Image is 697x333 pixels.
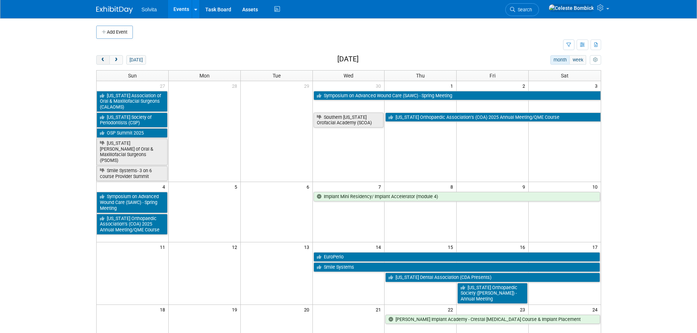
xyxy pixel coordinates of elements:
[447,305,456,314] span: 22
[550,55,570,65] button: month
[97,166,168,181] a: Smile Systems- 3 on 6 course Provider Summit
[515,7,532,12] span: Search
[592,305,601,314] span: 24
[519,305,528,314] span: 23
[306,182,312,191] span: 6
[303,242,312,251] span: 13
[450,182,456,191] span: 8
[522,182,528,191] span: 9
[450,81,456,90] span: 1
[590,55,601,65] button: myCustomButton
[314,192,600,201] a: Implant Mini Residency/ Implant Accelerator (module 4)
[592,242,601,251] span: 17
[548,4,594,12] img: Celeste Bombick
[519,242,528,251] span: 16
[142,7,157,12] span: Solvita
[199,73,210,79] span: Mon
[375,242,384,251] span: 14
[231,305,240,314] span: 19
[457,283,528,304] a: [US_STATE] Orthopaedic Society ([PERSON_NAME]) - Annual Meeting
[97,139,168,165] a: [US_STATE][PERSON_NAME] of Oral & Maxillofacial Surgeons (PSOMS)
[592,182,601,191] span: 10
[128,73,137,79] span: Sun
[126,55,146,65] button: [DATE]
[273,73,281,79] span: Tue
[159,81,168,90] span: 27
[385,273,600,282] a: [US_STATE] Dental Association (CDA Presents)
[109,55,123,65] button: next
[97,214,168,235] a: [US_STATE] Orthopaedic Association’s (COA) 2025 Annual Meeting/QME Course
[162,182,168,191] span: 4
[447,242,456,251] span: 15
[97,113,168,128] a: [US_STATE] Society of Periodontists (CSP)
[337,55,359,63] h2: [DATE]
[416,73,425,79] span: Thu
[231,242,240,251] span: 12
[522,81,528,90] span: 2
[96,6,133,14] img: ExhibitDay
[159,305,168,314] span: 18
[378,182,384,191] span: 7
[569,55,586,65] button: week
[344,73,353,79] span: Wed
[97,192,168,213] a: Symposium on Advanced Wound Care (SAWC) - Spring Meeting
[234,182,240,191] span: 5
[159,242,168,251] span: 11
[375,305,384,314] span: 21
[96,55,110,65] button: prev
[231,81,240,90] span: 28
[561,73,569,79] span: Sat
[314,91,601,101] a: Symposium on Advanced Wound Care (SAWC) - Spring Meeting
[593,58,598,63] i: Personalize Calendar
[314,113,384,128] a: Southern [US_STATE] Orofacial Academy (SCOA)
[375,81,384,90] span: 30
[314,252,600,262] a: EuroPerio
[96,26,133,39] button: Add Event
[594,81,601,90] span: 3
[314,262,600,272] a: Smile Systems
[97,128,168,138] a: OSP Summit 2025
[97,91,168,112] a: [US_STATE] Association of Oral & Maxillofacial Surgeons (CALAOMS)
[385,315,600,324] a: [PERSON_NAME] Implant Academy - Crestal [MEDICAL_DATA] Course & Implant Placement
[303,305,312,314] span: 20
[385,113,600,122] a: [US_STATE] Orthopaedic Association’s (COA) 2025 Annual Meeting/QME Course
[303,81,312,90] span: 29
[505,3,539,16] a: Search
[490,73,495,79] span: Fri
